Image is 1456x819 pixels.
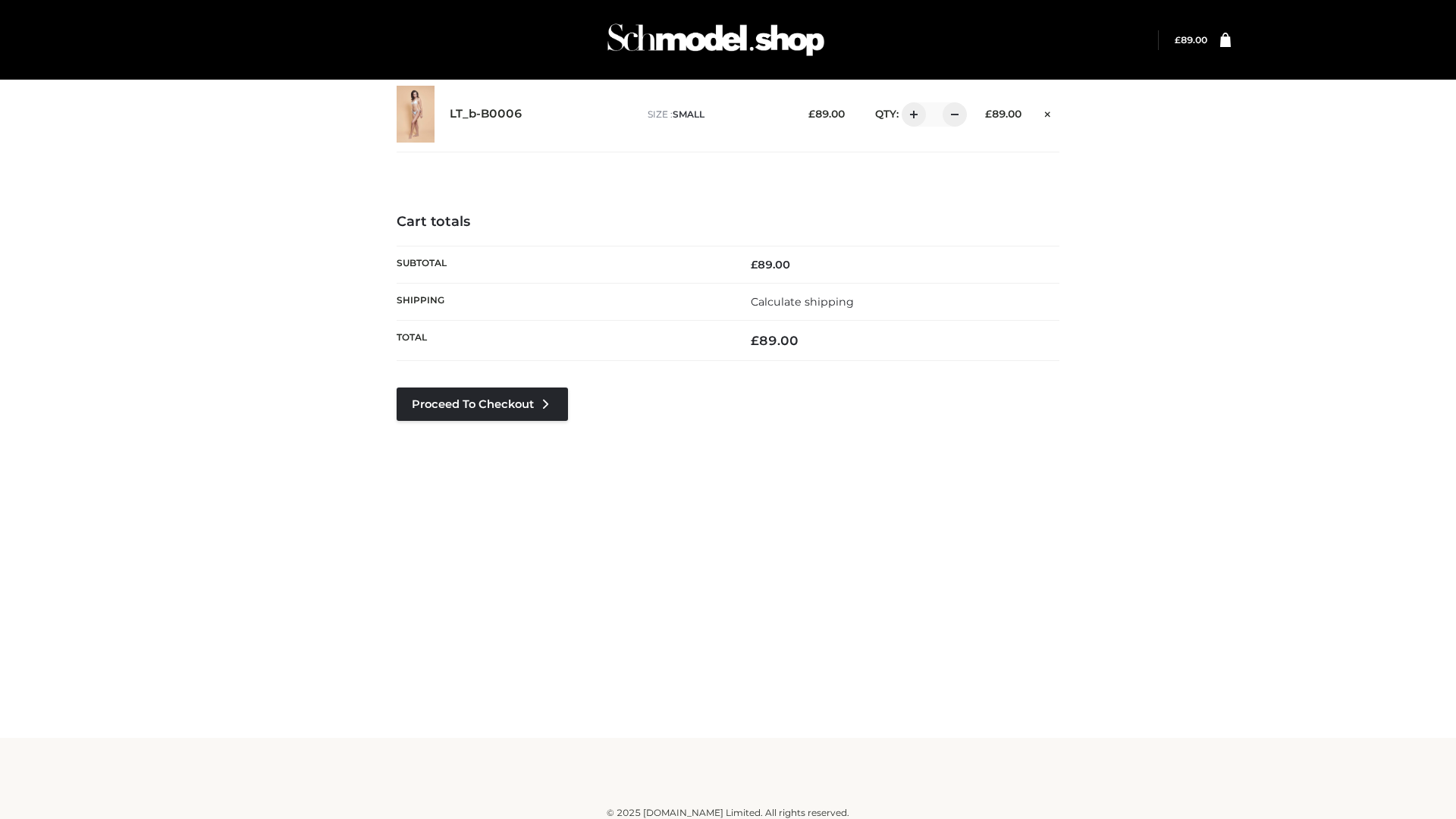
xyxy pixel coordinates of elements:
bdi: 89.00 [751,258,790,271]
h4: Cart totals [397,214,1059,231]
th: Subtotal [397,246,728,283]
bdi: 89.00 [985,108,1021,120]
img: Schmodel Admin 964 [602,10,830,70]
span: £ [985,108,992,120]
a: Remove this item [1037,102,1059,122]
p: size : [648,108,785,121]
bdi: 89.00 [808,108,845,120]
div: QTY: [860,102,962,127]
span: £ [751,258,758,271]
span: £ [808,108,815,120]
a: LT_b-B0006 [450,107,522,121]
a: Calculate shipping [751,295,854,309]
bdi: 89.00 [1175,34,1207,45]
bdi: 89.00 [751,333,799,348]
a: Proceed to Checkout [397,388,568,421]
th: Shipping [397,283,728,320]
a: £89.00 [1175,34,1207,45]
th: Total [397,321,728,361]
span: £ [1175,34,1181,45]
span: £ [751,333,759,348]
span: SMALL [673,108,704,120]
